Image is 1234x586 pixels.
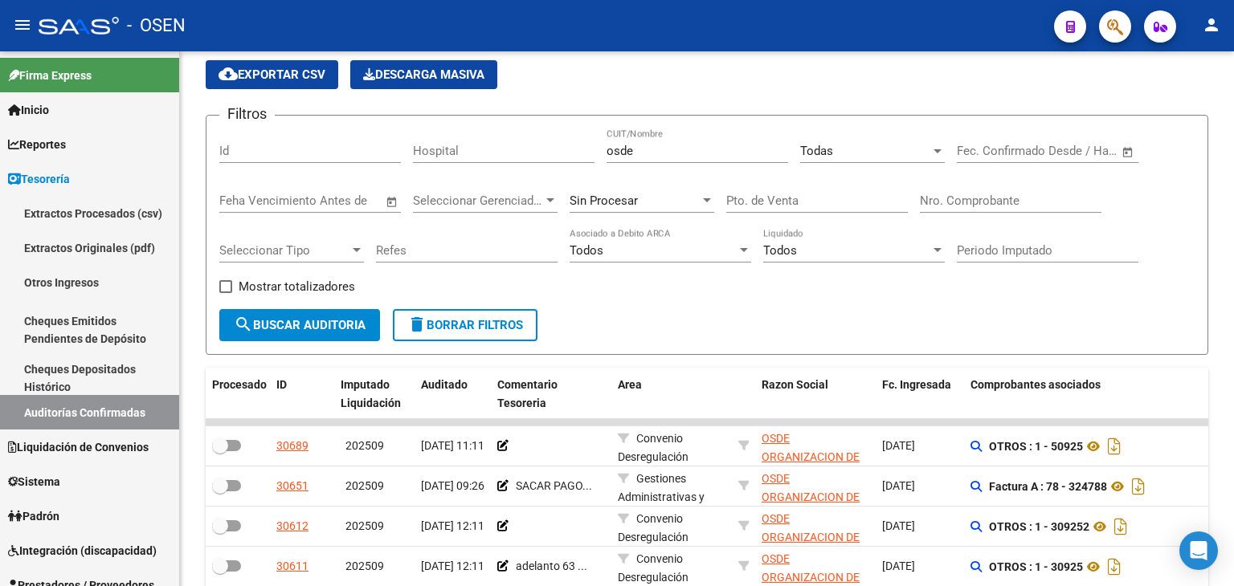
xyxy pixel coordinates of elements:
span: Tesorería [8,170,70,188]
div: 30689 [276,437,308,455]
span: OSDE ORGANIZACION DE SERVICIOS DIRECTOS EMPRESARIOS [762,472,860,558]
span: [DATE] [882,479,915,492]
datatable-header-cell: Area [611,368,732,421]
mat-icon: cloud_download [219,64,238,83]
mat-icon: person [1202,15,1221,35]
span: Convenio Desregulación [618,432,689,463]
span: Gestiones Administrativas y Otros [618,472,705,522]
div: - 30546741253 [762,470,869,503]
button: Open calendar [383,193,402,211]
span: ID [276,378,287,391]
span: Seleccionar Gerenciador [413,193,543,208]
span: 202509 [345,479,384,492]
i: Descargar documento [1104,433,1125,459]
i: Descargar documento [1128,474,1149,499]
button: Buscar Auditoria [219,309,380,341]
div: Open Intercom Messenger [1179,531,1218,570]
span: Comprobantes asociados [970,378,1101,391]
span: OSDE ORGANIZACION DE SERVICIOS DIRECTOS EMPRESARIOS [762,432,860,518]
span: 202509 [345,560,384,572]
span: [DATE] [882,560,915,572]
span: Integración (discapacidad) [8,542,157,560]
datatable-header-cell: Fc. Ingresada [876,368,964,421]
i: Descargar documento [1110,514,1131,539]
span: Fc. Ingresada [882,378,951,391]
h3: Filtros [219,103,275,125]
span: Todas [800,144,833,158]
span: Todos [763,243,797,258]
div: - 30546741253 [762,510,869,543]
strong: OTROS : 1 - 30925 [989,560,1083,573]
span: Todos [570,243,603,258]
strong: OTROS : 1 - 50925 [989,440,1083,453]
div: 30612 [276,517,308,535]
span: Razon Social [762,378,828,391]
span: Descarga Masiva [363,67,484,82]
div: - 30546741253 [762,429,869,463]
input: Fecha fin [1036,144,1114,158]
span: 202509 [345,439,384,452]
div: - 30546741253 [762,550,869,584]
input: Fecha inicio [957,144,1022,158]
button: Borrar Filtros [393,309,537,341]
span: Auditado [421,378,468,391]
span: 202509 [345,519,384,532]
span: [DATE] [882,519,915,532]
span: Convenio Desregulación [618,512,689,543]
strong: OTROS : 1 - 309252 [989,520,1089,533]
span: Comentario Tesoreria [497,378,558,409]
button: Descarga Masiva [350,60,497,89]
span: Sistema [8,473,60,490]
span: [DATE] 11:11 [421,439,484,452]
strong: Factura A : 78 - 324788 [989,480,1107,493]
datatable-header-cell: Auditado [415,368,491,421]
mat-icon: search [234,315,253,334]
span: adelanto 63 ... [516,560,587,572]
span: Reportes [8,136,66,153]
span: Exportar CSV [219,67,325,82]
button: Exportar CSV [206,60,338,89]
span: Imputado Liquidación [341,378,401,409]
span: - OSEN [127,8,186,43]
span: Mostrar totalizadores [239,277,355,296]
span: Seleccionar Tipo [219,243,349,258]
mat-icon: delete [407,315,427,334]
span: Area [618,378,642,391]
span: [DATE] [882,439,915,452]
datatable-header-cell: Imputado Liquidación [334,368,415,421]
span: [DATE] 09:26 [421,479,484,492]
span: Convenio Desregulación [618,552,689,584]
app-download-masive: Descarga masiva de comprobantes (adjuntos) [350,60,497,89]
span: Sin Procesar [570,193,638,208]
span: Firma Express [8,67,92,84]
datatable-header-cell: Procesado [206,368,270,421]
span: Procesado [212,378,267,391]
span: [DATE] 12:11 [421,519,484,532]
div: 30651 [276,477,308,495]
datatable-header-cell: Comentario Tesoreria [491,368,611,421]
i: Descargar documento [1104,554,1125,580]
span: Buscar Auditoria [234,318,366,332]
datatable-header-cell: Comprobantes asociados [964,368,1205,421]
div: 30611 [276,557,308,576]
datatable-header-cell: Razon Social [755,368,876,421]
mat-icon: menu [13,15,32,35]
span: Padrón [8,507,59,525]
span: Borrar Filtros [407,318,523,332]
span: SACAR PAGO... [516,479,592,492]
datatable-header-cell: ID [270,368,334,421]
button: Open calendar [1119,143,1138,161]
span: Inicio [8,101,49,119]
span: Liquidación de Convenios [8,438,149,456]
span: [DATE] 12:11 [421,560,484,572]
